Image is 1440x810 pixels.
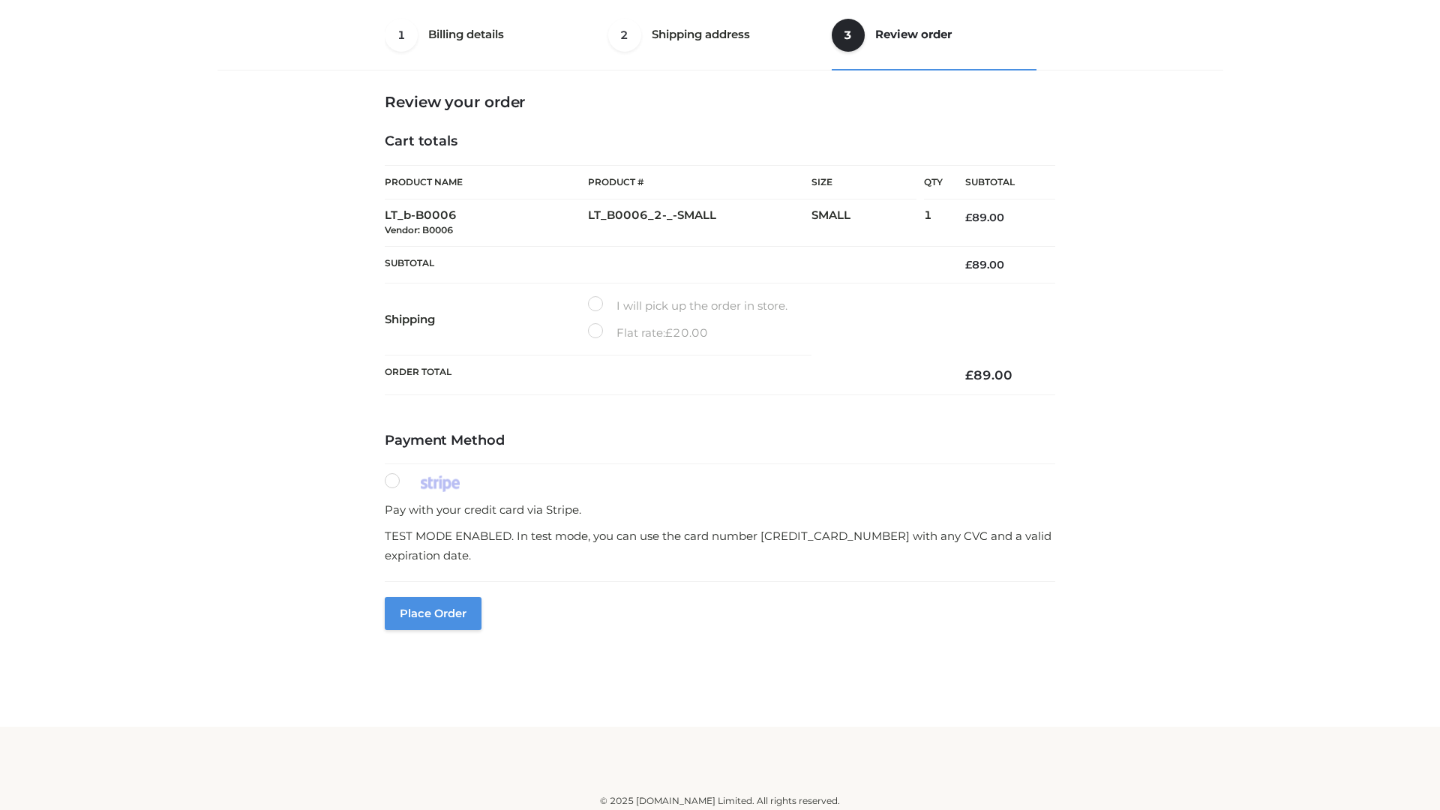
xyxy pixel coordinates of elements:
td: SMALL [811,199,924,247]
bdi: 20.00 [665,325,708,340]
th: Shipping [385,283,588,355]
td: LT_B0006_2-_-SMALL [588,199,811,247]
button: Place order [385,597,481,630]
bdi: 89.00 [965,258,1004,271]
h3: Review your order [385,93,1055,111]
p: Pay with your credit card via Stripe. [385,500,1055,520]
th: Product # [588,165,811,199]
bdi: 89.00 [965,211,1004,224]
th: Product Name [385,165,588,199]
label: Flat rate: [588,323,708,343]
span: £ [965,258,972,271]
span: £ [965,211,972,224]
label: I will pick up the order in store. [588,296,787,316]
p: TEST MODE ENABLED. In test mode, you can use the card number [CREDIT_CARD_NUMBER] with any CVC an... [385,526,1055,565]
th: Subtotal [943,166,1055,199]
th: Qty [924,165,943,199]
bdi: 89.00 [965,367,1012,382]
th: Order Total [385,355,943,395]
th: Size [811,166,916,199]
h4: Payment Method [385,433,1055,449]
td: 1 [924,199,943,247]
span: £ [665,325,673,340]
th: Subtotal [385,246,943,283]
span: £ [965,367,973,382]
td: LT_b-B0006 [385,199,588,247]
div: © 2025 [DOMAIN_NAME] Limited. All rights reserved. [223,793,1217,808]
h4: Cart totals [385,133,1055,150]
small: Vendor: B0006 [385,224,453,235]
